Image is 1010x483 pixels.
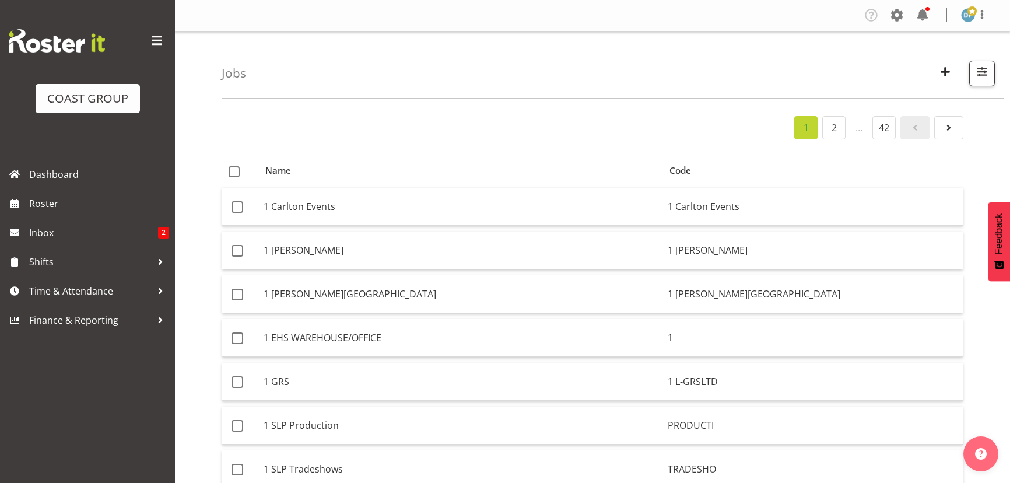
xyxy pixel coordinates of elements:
[975,448,987,460] img: help-xxl-2.png
[259,232,663,269] td: 1 [PERSON_NAME]
[9,29,105,52] img: Rosterit website logo
[969,61,995,86] button: Filter Jobs
[259,407,663,444] td: 1 SLP Production
[158,227,169,239] span: 2
[259,363,663,401] td: 1 GRS
[872,116,896,139] a: 42
[988,202,1010,281] button: Feedback - Show survey
[663,188,963,226] td: 1 Carlton Events
[663,319,963,357] td: 1
[663,407,963,444] td: PRODUCTI
[47,90,128,107] div: COAST GROUP
[29,195,169,212] span: Roster
[29,311,152,329] span: Finance & Reporting
[222,66,246,80] h4: Jobs
[994,213,1004,254] span: Feedback
[29,282,152,300] span: Time & Attendance
[29,224,158,242] span: Inbox
[933,61,958,86] button: Create New Job
[961,8,975,22] img: david-forte1134.jpg
[259,275,663,313] td: 1 [PERSON_NAME][GEOGRAPHIC_DATA]
[669,164,691,177] span: Code
[663,363,963,401] td: 1 L-GRSLTD
[259,188,663,226] td: 1 Carlton Events
[663,232,963,269] td: 1 [PERSON_NAME]
[822,116,846,139] a: 2
[265,164,291,177] span: Name
[29,166,169,183] span: Dashboard
[259,319,663,357] td: 1 EHS WAREHOUSE/OFFICE
[29,253,152,271] span: Shifts
[663,275,963,313] td: 1 [PERSON_NAME][GEOGRAPHIC_DATA]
